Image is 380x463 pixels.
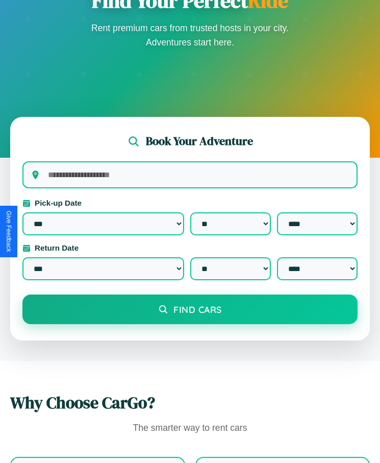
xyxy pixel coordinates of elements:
div: Give Feedback [5,211,12,252]
label: Return Date [22,243,358,252]
button: Find Cars [22,295,358,324]
h2: Book Your Adventure [146,133,253,149]
p: The smarter way to rent cars [10,420,370,436]
label: Pick-up Date [22,199,358,207]
p: Rent premium cars from trusted hosts in your city. Adventures start here. [88,21,292,50]
h2: Why Choose CarGo? [10,392,370,414]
